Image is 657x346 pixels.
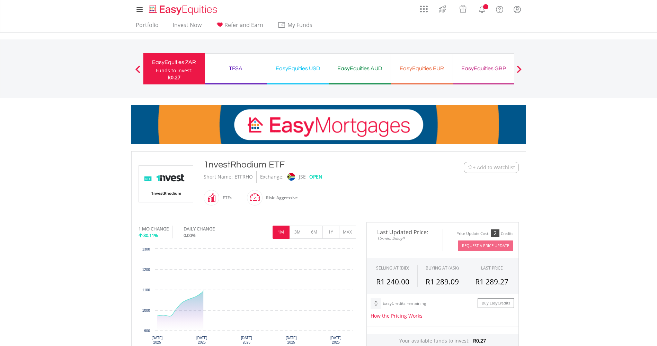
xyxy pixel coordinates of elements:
div: DAILY CHANGE [184,226,238,232]
a: Refer and Earn [213,21,266,32]
div: Risk: Aggressive [263,190,298,206]
div: EasyEquities USD [271,64,325,73]
div: EasyCredits remaining [383,301,426,307]
div: Price Update Cost: [456,231,489,236]
a: Home page [146,2,220,16]
div: Funds to invest: [156,67,193,74]
span: R1 289.27 [475,277,508,286]
button: 1Y [322,226,339,239]
text: [DATE] 2025 [241,336,252,344]
div: ETFRHO [234,171,253,183]
span: BUYING AT (ASK) [426,265,459,271]
text: 1100 [142,288,150,292]
span: R0.27 [473,337,486,344]
a: Notifications [473,2,491,16]
text: [DATE] 2025 [285,336,296,344]
a: Invest Now [170,21,204,32]
span: 30.11% [143,232,158,238]
span: R0.27 [168,74,180,81]
img: grid-menu-icon.svg [420,5,428,13]
a: Vouchers [453,2,473,15]
span: 0.00% [184,232,196,238]
button: Request A Price Update [458,240,513,251]
div: LAST PRICE [481,265,503,271]
a: AppsGrid [416,2,432,13]
text: 1300 [142,247,150,251]
div: 1 MO CHANGE [139,226,169,232]
img: jse.png [287,173,295,181]
text: 1200 [142,268,150,272]
div: EasyEquities GBP [457,64,510,73]
a: How the Pricing Works [371,312,423,319]
button: 3M [289,226,306,239]
img: EasyEquities_Logo.png [148,4,220,16]
button: 1M [273,226,290,239]
span: + Add to Watchlist [473,164,515,171]
div: TFSA [209,64,263,73]
img: EQU.ZA.ETFRHO.png [140,166,192,202]
a: FAQ's and Support [491,2,508,16]
button: Previous [131,69,145,76]
text: 1000 [142,309,150,312]
div: EasyEquities EUR [395,64,449,73]
div: JSE [299,171,306,183]
div: 1nvestRhodium ETF [204,158,421,171]
span: 15-min. Delay* [372,235,437,242]
text: [DATE] 2025 [330,336,341,344]
div: SELLING AT (BID) [376,265,409,271]
button: Next [512,69,526,76]
span: R1 240.00 [376,277,409,286]
span: My Funds [277,20,323,29]
span: Refer and Earn [224,21,263,29]
span: Last Updated Price: [372,229,437,235]
div: 2 [491,229,499,237]
div: Exchange: [260,171,284,183]
button: 6M [306,226,323,239]
img: vouchers-v2.svg [457,3,469,15]
img: thrive-v2.svg [437,3,448,15]
a: Buy EasyCredits [478,298,514,309]
div: ETFs [219,190,232,206]
img: Watchlist [468,165,473,170]
a: My Profile [508,2,526,17]
div: Credits [501,231,513,236]
div: OPEN [309,171,322,183]
div: 0 [371,298,381,309]
a: Portfolio [133,21,161,32]
img: EasyMortage Promotion Banner [131,105,526,144]
text: [DATE] 2025 [151,336,162,344]
span: R1 289.09 [426,277,459,286]
button: Watchlist + Add to Watchlist [464,162,519,173]
text: 900 [144,329,150,333]
div: EasyEquities ZAR [148,57,201,67]
div: EasyEquities AUD [333,64,387,73]
text: [DATE] 2025 [196,336,207,344]
div: Short Name: [204,171,233,183]
button: MAX [339,226,356,239]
